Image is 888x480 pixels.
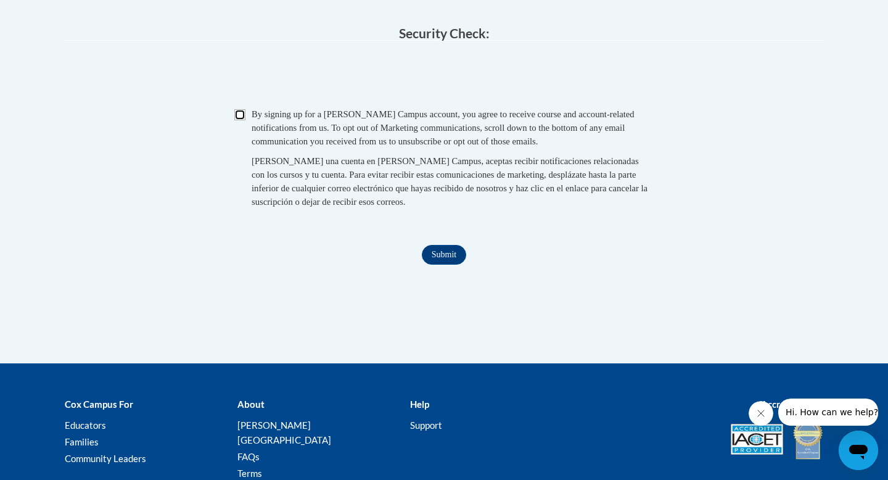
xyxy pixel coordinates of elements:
b: Cox Campus For [65,399,133,410]
iframe: Message from company [778,399,878,426]
iframe: Close message [749,401,773,426]
a: FAQs [237,451,260,462]
a: [PERSON_NAME][GEOGRAPHIC_DATA] [237,420,331,445]
a: Educators [65,420,106,431]
span: Security Check: [399,25,490,41]
iframe: Button to launch messaging window [839,431,878,470]
span: [PERSON_NAME] una cuenta en [PERSON_NAME] Campus, aceptas recibir notificaciones relacionadas con... [252,156,647,207]
a: Support [410,420,442,431]
b: About [237,399,265,410]
a: Terms [237,468,262,479]
img: IDA® Accredited [792,418,823,461]
b: Help [410,399,429,410]
img: Accredited IACET® Provider [731,424,783,455]
span: By signing up for a [PERSON_NAME] Campus account, you agree to receive course and account-related... [252,109,635,146]
a: Community Leaders [65,453,146,464]
input: Submit [422,245,466,265]
iframe: reCAPTCHA [350,53,538,101]
a: Families [65,436,99,447]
